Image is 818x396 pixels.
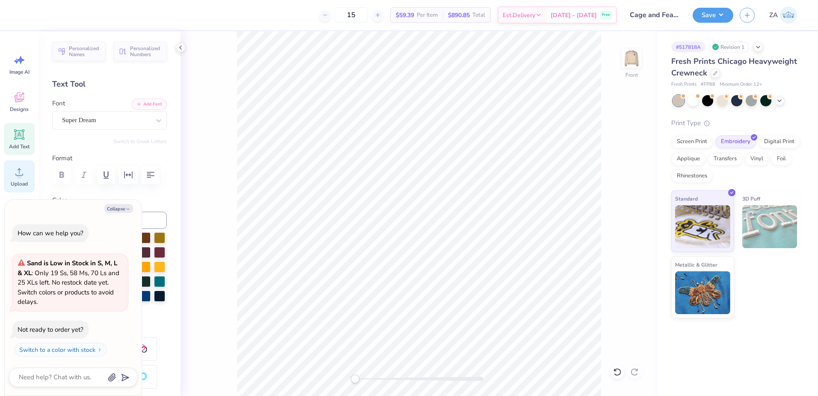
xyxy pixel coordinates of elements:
img: 3D Puff [742,205,797,248]
span: Add Text [9,143,30,150]
span: Upload [11,180,28,187]
label: Font [52,99,65,108]
input: Untitled Design [623,6,686,24]
span: Standard [675,194,698,203]
span: Est. Delivery [503,11,535,20]
span: Personalized Numbers [130,45,162,57]
span: Free [602,12,610,18]
div: Embroidery [715,135,756,148]
div: Foil [771,153,791,165]
button: Collapse [104,204,133,213]
div: Digital Print [759,135,800,148]
span: Fresh Prints [671,81,696,88]
img: Front [623,50,640,67]
span: Image AI [9,69,30,75]
span: ZA [769,10,778,20]
span: Designs [10,106,29,113]
img: Standard [675,205,730,248]
span: Total [472,11,485,20]
button: Add Font [132,99,167,110]
div: Revision 1 [710,42,749,52]
div: Applique [671,153,705,165]
span: Metallic & Glitter [675,260,717,269]
button: Save [693,8,733,23]
span: Fresh Prints Chicago Heavyweight Crewneck [671,56,797,78]
a: ZA [765,6,801,24]
div: Not ready to order yet? [18,325,83,334]
div: Front [625,71,638,79]
div: # 517818A [671,42,705,52]
span: : Only 19 Ss, 58 Ms, 70 Ls and 25 XLs left. No restock date yet. Switch colors or products to avo... [18,259,119,306]
span: $59.39 [396,11,414,20]
strong: Sand is Low in Stock in S, M, L & XL [18,259,117,277]
input: – – [335,7,368,23]
img: Metallic & Glitter [675,271,730,314]
span: 3D Puff [742,194,760,203]
span: $890.85 [448,11,470,20]
img: Zuriel Alaba [780,6,797,24]
div: Screen Print [671,135,713,148]
button: Switch to a color with stock [15,343,107,357]
div: Print Type [671,118,801,128]
button: Personalized Numbers [113,42,167,61]
span: Personalized Names [69,45,101,57]
img: Switch to a color with stock [97,347,102,352]
div: Accessibility label [351,375,359,383]
span: Minimum Order: 12 + [720,81,762,88]
button: Switch to Greek Letters [113,138,167,145]
label: Color [52,195,167,205]
span: # FP88 [701,81,715,88]
div: Transfers [708,153,742,165]
div: Rhinestones [671,170,713,183]
div: Vinyl [745,153,769,165]
div: How can we help you? [18,229,83,237]
button: Personalized Names [52,42,106,61]
span: [DATE] - [DATE] [551,11,597,20]
div: Text Tool [52,78,167,90]
label: Format [52,153,167,163]
span: Per Item [417,11,438,20]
